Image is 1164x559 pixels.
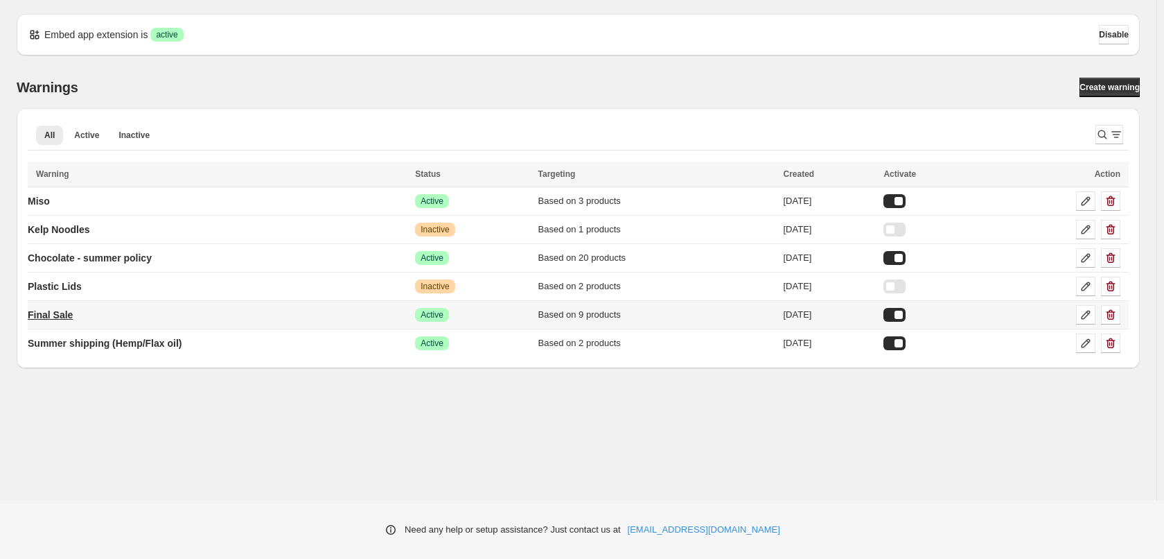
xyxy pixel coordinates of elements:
[28,223,89,237] p: Kelp Noodles
[538,308,775,322] div: Based on 9 products
[421,252,443,264] span: Active
[36,169,69,179] span: Warning
[28,304,73,326] a: Final Sale
[1099,25,1129,44] button: Disable
[784,279,876,293] div: [DATE]
[28,336,182,350] p: Summer shipping (Hemp/Flax oil)
[538,336,775,350] div: Based on 2 products
[784,336,876,350] div: [DATE]
[538,223,775,237] div: Based on 1 products
[74,130,99,141] span: Active
[784,223,876,237] div: [DATE]
[538,194,775,208] div: Based on 3 products
[28,194,50,208] p: Miso
[44,28,148,42] p: Embed app extension is
[421,281,449,292] span: Inactive
[784,251,876,265] div: [DATE]
[28,218,89,241] a: Kelp Noodles
[538,279,775,293] div: Based on 2 products
[156,29,177,40] span: active
[421,196,443,207] span: Active
[28,190,50,212] a: Miso
[17,79,78,96] h2: Warnings
[421,224,449,235] span: Inactive
[538,251,775,265] div: Based on 20 products
[1079,82,1140,93] span: Create warning
[44,130,55,141] span: All
[415,169,441,179] span: Status
[1095,169,1120,179] span: Action
[538,169,576,179] span: Targeting
[784,169,815,179] span: Created
[1079,78,1140,97] a: Create warning
[784,308,876,322] div: [DATE]
[118,130,150,141] span: Inactive
[28,279,82,293] p: Plastic Lids
[628,523,780,537] a: [EMAIL_ADDRESS][DOMAIN_NAME]
[28,275,82,298] a: Plastic Lids
[28,251,152,265] p: Chocolate - summer policy
[28,332,182,354] a: Summer shipping (Hemp/Flax oil)
[28,247,152,269] a: Chocolate - summer policy
[1099,29,1129,40] span: Disable
[1095,125,1123,144] button: Search and filter results
[421,338,443,349] span: Active
[28,308,73,322] p: Final Sale
[421,309,443,320] span: Active
[784,194,876,208] div: [DATE]
[883,169,916,179] span: Activate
